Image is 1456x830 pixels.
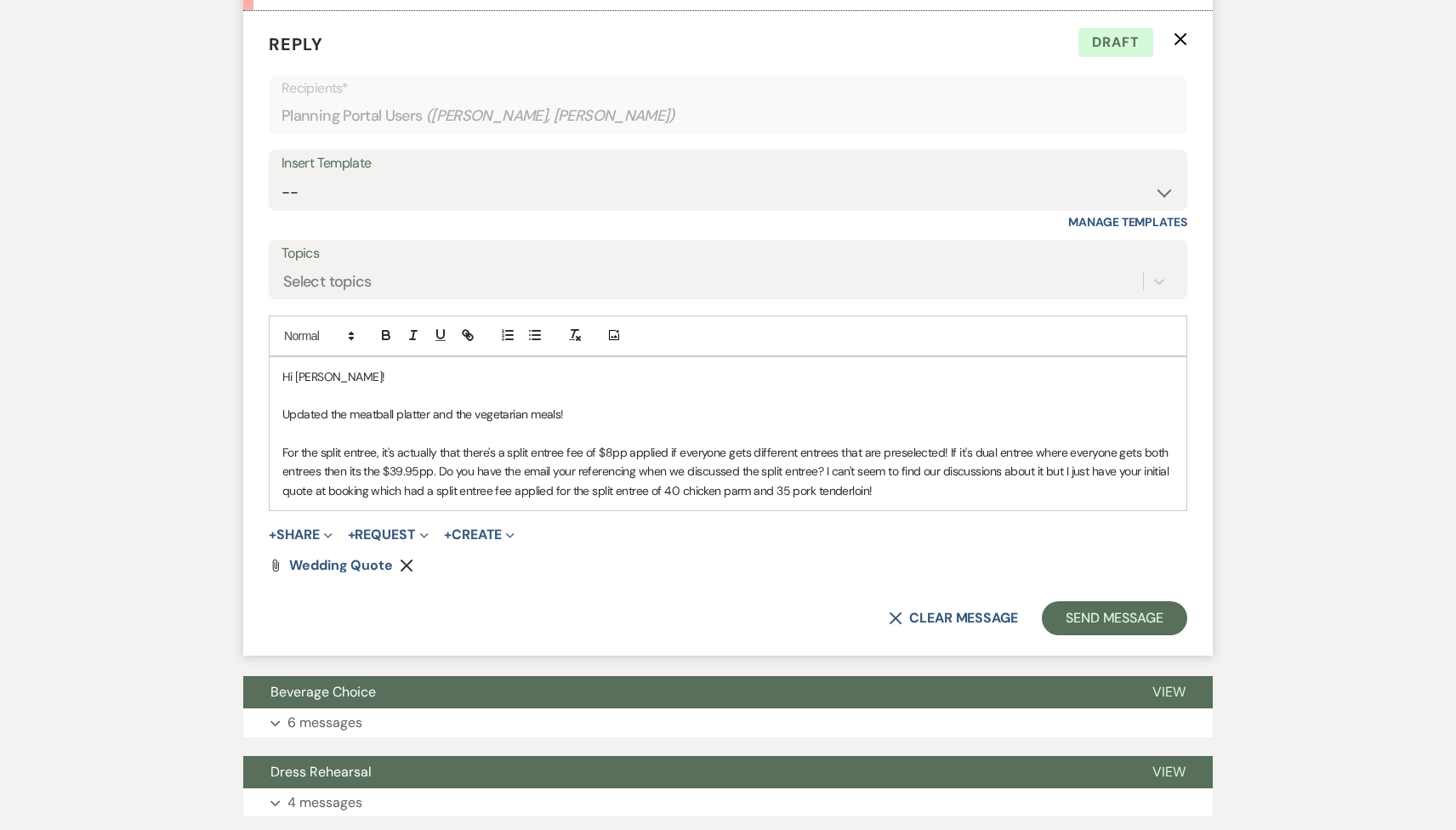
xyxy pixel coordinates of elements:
[1068,214,1187,230] a: Manage Templates
[287,712,362,734] p: 6 messages
[1125,756,1213,788] button: View
[444,528,452,542] span: +
[282,443,1174,500] p: For the split entree, it's actually that there's a split entree fee of $8pp applied if everyone g...
[283,270,372,293] div: Select topics
[426,105,676,128] span: ( [PERSON_NAME], [PERSON_NAME] )
[243,708,1213,737] button: 6 messages
[889,611,1018,625] button: Clear message
[282,151,1174,176] div: Insert Template
[269,33,323,55] span: Reply
[444,528,515,542] button: Create
[1125,676,1213,708] button: View
[282,367,1174,386] p: Hi [PERSON_NAME]!
[287,792,362,814] p: 4 messages
[243,788,1213,817] button: 4 messages
[348,528,429,542] button: Request
[282,77,1174,99] p: Recipients*
[270,683,376,701] span: Beverage Choice
[243,756,1125,788] button: Dress Rehearsal
[1078,28,1153,57] span: Draft
[348,528,355,542] span: +
[289,556,393,574] span: Wedding Quote
[1042,601,1187,635] button: Send Message
[1152,763,1186,781] span: View
[243,676,1125,708] button: Beverage Choice
[270,763,372,781] span: Dress Rehearsal
[269,528,276,542] span: +
[289,559,393,572] a: Wedding Quote
[1152,683,1186,701] span: View
[282,99,1174,133] div: Planning Portal Users
[269,528,333,542] button: Share
[282,242,1174,266] label: Topics
[282,405,1174,424] p: Updated the meatball platter and the vegetarian meals!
